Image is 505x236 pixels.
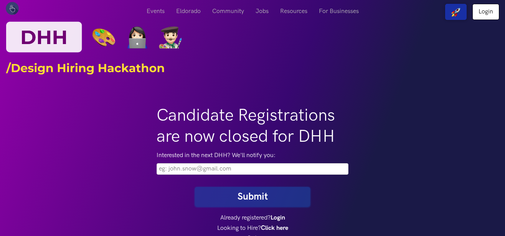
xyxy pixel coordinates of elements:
img: dhh_desktop_normal.png [6,4,499,78]
a: Login [271,214,285,221]
a: Events [141,4,170,19]
a: Click here [261,225,288,232]
h4: Looking to Hire? [157,225,348,232]
button: Submit [195,187,310,206]
img: rocket [451,8,460,17]
a: Login [472,4,499,20]
a: Resources [274,4,313,19]
a: Eldorado [170,4,206,19]
img: UXHack logo [6,2,19,15]
a: Jobs [250,4,274,19]
a: Community [206,4,250,19]
input: Please fill this field [157,163,348,175]
label: Interested in the next DHH? We'll notify you: [157,151,348,160]
h4: Already registered? [157,214,348,221]
h1: Candidate Registrations are now closed for DHH [157,105,348,147]
a: For Businesses [313,4,365,19]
